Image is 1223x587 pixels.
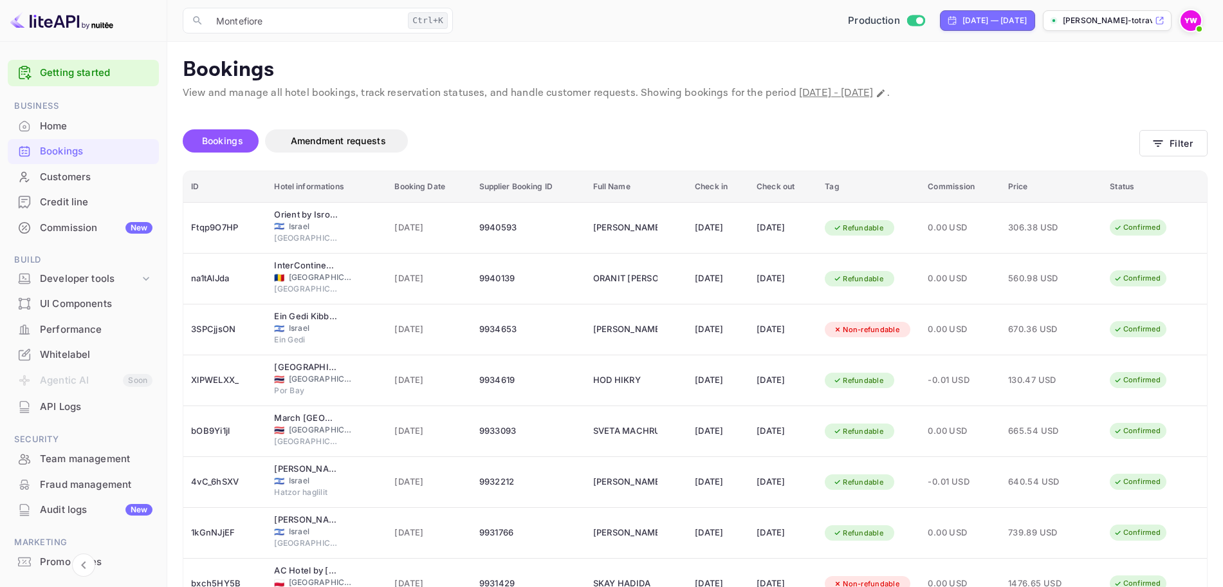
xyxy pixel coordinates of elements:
[479,421,578,442] div: 9933093
[191,472,259,492] div: 4vC_6hSXV
[274,361,338,374] div: Mission Hills Phuket Golf Resort-SHA Extra Plus
[1139,130,1208,156] button: Filter
[191,523,259,543] div: 1kGnNJjEF
[8,165,159,190] div: Customers
[274,222,284,230] span: Israel
[928,475,992,489] span: -0.01 USD
[8,447,159,471] a: Team management
[593,370,657,391] div: HOD HIKRY
[479,268,578,289] div: 9940139
[799,86,873,100] span: [DATE] - [DATE]
[585,171,688,203] th: Full Name
[274,579,284,587] span: Poland
[695,421,741,442] div: [DATE]
[394,221,463,235] span: [DATE]
[8,114,159,138] a: Home
[825,424,892,440] div: Refundable
[920,171,1000,203] th: Commission
[479,319,578,340] div: 9934653
[757,421,809,442] div: [DATE]
[274,528,284,536] span: Israel
[8,99,159,113] span: Business
[1008,424,1072,438] span: 665.54 USD
[40,170,152,185] div: Customers
[1008,526,1072,540] span: 739.89 USD
[928,322,992,337] span: 0.00 USD
[202,135,243,146] span: Bookings
[394,424,463,438] span: [DATE]
[8,139,159,164] div: Bookings
[8,139,159,163] a: Bookings
[749,171,817,203] th: Check out
[289,221,353,232] span: Israel
[40,478,152,492] div: Fraud management
[817,171,920,203] th: Tag
[274,487,338,498] span: Hatzor haglilit
[479,370,578,391] div: 9934619
[289,526,353,537] span: Israel
[8,190,159,215] div: Credit line
[593,268,657,289] div: ORANIT BEN SIMON
[208,8,403,33] input: Search (e.g. bookings, documentation)
[274,426,284,434] span: Thailand
[191,268,259,289] div: na1tAlJda
[848,14,900,28] span: Production
[8,317,159,342] div: Performance
[191,370,259,391] div: XlPWELXX_
[757,268,809,289] div: [DATE]
[8,472,159,496] a: Fraud management
[40,452,152,467] div: Team management
[1181,10,1201,31] img: Yahav Winkler
[274,232,338,244] span: [GEOGRAPHIC_DATA]
[8,253,159,267] span: Build
[40,144,152,159] div: Bookings
[1105,219,1169,236] div: Confirmed
[8,395,159,418] a: API Logs
[8,317,159,341] a: Performance
[40,322,152,337] div: Performance
[274,412,338,425] div: March Hotel Pattaya
[289,272,353,283] span: [GEOGRAPHIC_DATA]
[843,14,930,28] div: Switch to Sandbox mode
[274,537,338,549] span: [GEOGRAPHIC_DATA]
[289,424,353,436] span: [GEOGRAPHIC_DATA]
[593,523,657,543] div: OMER KIMHI
[125,504,152,516] div: New
[8,395,159,420] div: API Logs
[1063,15,1152,26] p: [PERSON_NAME]-totravel...
[8,216,159,239] a: CommissionNew
[274,259,338,272] div: InterContinental Athenee Palace Bucharest, an IHG Hotel
[757,523,809,543] div: [DATE]
[479,472,578,492] div: 9932212
[757,472,809,492] div: [DATE]
[40,195,152,210] div: Credit line
[593,472,657,492] div: ORTAL NAVE
[394,322,463,337] span: [DATE]
[40,400,152,415] div: API Logs
[387,171,471,203] th: Booking Date
[695,523,741,543] div: [DATE]
[1000,171,1103,203] th: Price
[394,475,463,489] span: [DATE]
[8,268,159,290] div: Developer tools
[1008,475,1072,489] span: 640.54 USD
[8,60,159,86] div: Getting started
[1008,221,1072,235] span: 306.38 USD
[825,271,892,287] div: Refundable
[479,218,578,238] div: 9940593
[191,421,259,442] div: bOB9Yi1jl
[289,373,353,385] span: [GEOGRAPHIC_DATA]
[8,536,159,550] span: Marketing
[825,322,908,338] div: Non-refundable
[1102,171,1207,203] th: Status
[183,171,266,203] th: ID
[274,274,284,282] span: Romania
[1105,372,1169,388] div: Confirmed
[8,114,159,139] div: Home
[757,319,809,340] div: [DATE]
[825,373,892,389] div: Refundable
[274,375,284,384] span: Thailand
[8,342,159,366] a: Whitelabel
[289,475,353,487] span: Israel
[394,373,463,387] span: [DATE]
